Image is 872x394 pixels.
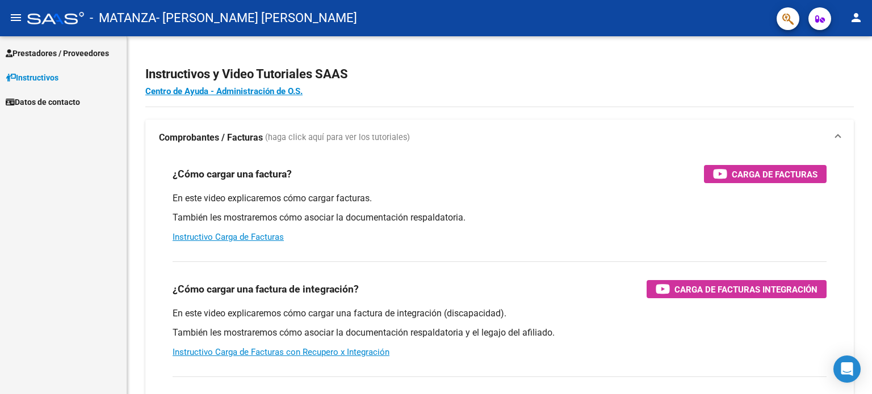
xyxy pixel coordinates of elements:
[6,96,80,108] span: Datos de contacto
[833,355,861,383] div: Open Intercom Messenger
[173,166,292,182] h3: ¿Cómo cargar una factura?
[145,120,854,156] mat-expansion-panel-header: Comprobantes / Facturas (haga click aquí para ver los tutoriales)
[173,307,827,320] p: En este video explicaremos cómo cargar una factura de integración (discapacidad).
[674,282,817,296] span: Carga de Facturas Integración
[173,232,284,242] a: Instructivo Carga de Facturas
[90,6,156,31] span: - MATANZA
[173,211,827,224] p: También les mostraremos cómo asociar la documentación respaldatoria.
[9,11,23,24] mat-icon: menu
[647,280,827,298] button: Carga de Facturas Integración
[732,167,817,181] span: Carga de Facturas
[145,86,303,96] a: Centro de Ayuda - Administración de O.S.
[704,165,827,183] button: Carga de Facturas
[145,63,854,85] h2: Instructivos y Video Tutoriales SAAS
[173,281,359,297] h3: ¿Cómo cargar una factura de integración?
[6,47,109,60] span: Prestadores / Proveedores
[173,327,827,339] p: También les mostraremos cómo asociar la documentación respaldatoria y el legajo del afiliado.
[173,192,827,205] p: En este video explicaremos cómo cargar facturas.
[159,132,263,144] strong: Comprobantes / Facturas
[849,11,863,24] mat-icon: person
[6,71,58,84] span: Instructivos
[265,132,410,144] span: (haga click aquí para ver los tutoriales)
[156,6,357,31] span: - [PERSON_NAME] [PERSON_NAME]
[173,347,389,357] a: Instructivo Carga de Facturas con Recupero x Integración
